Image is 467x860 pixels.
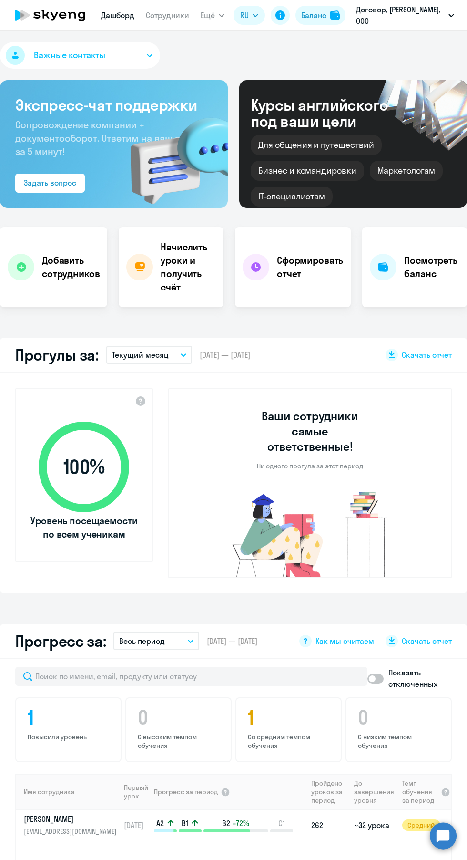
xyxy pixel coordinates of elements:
[15,95,213,114] h3: Экспресс-чат поддержки
[307,810,350,840] td: 262
[24,177,76,188] div: Задать вопрос
[200,350,250,360] span: [DATE] — [DATE]
[101,10,134,20] a: Дашборд
[402,636,452,646] span: Скачать отчет
[251,161,364,181] div: Бизнес и командировки
[222,818,230,829] span: B2
[307,774,350,810] th: Пройдено уроков за период
[29,456,139,478] span: 100 %
[117,101,228,208] img: bg-img
[248,706,332,729] h4: 1
[251,135,382,155] div: Для общения и путешествий
[119,635,165,647] p: Весь период
[156,818,164,829] span: A2
[350,810,398,840] td: ~32 урока
[214,489,406,577] img: no-truants
[388,667,452,690] p: Показать отключенных
[330,10,340,20] img: balance
[277,254,343,280] h4: Сформировать отчет
[112,349,169,361] p: Текущий месяц
[146,10,189,20] a: Сотрудники
[402,350,452,360] span: Скачать отчет
[251,97,414,129] div: Курсы английского под ваши цели
[15,119,208,157] span: Сопровождение компании + документооборот. Ответим на ваш вопрос за 5 минут!
[24,814,120,824] p: [PERSON_NAME]
[370,161,443,181] div: Маркетологам
[201,10,215,21] span: Ещё
[356,4,445,27] p: Договор, [PERSON_NAME], ООО
[29,514,139,541] span: Уровень посещаемости по всем ученикам
[301,10,326,21] div: Баланс
[295,6,345,25] button: Балансbalance
[315,636,374,646] span: Как мы считаем
[249,408,371,454] h3: Ваши сотрудники самые ответственные!
[16,774,120,810] th: Имя сотрудника
[240,10,249,21] span: RU
[120,774,153,810] th: Первый урок
[113,632,199,650] button: Весь период
[402,779,438,805] span: Темп обучения за период
[257,462,363,470] p: Ни одного прогула за этот период
[28,733,112,741] p: Повысили уровень
[24,826,120,837] p: [EMAIL_ADDRESS][DOMAIN_NAME]
[42,254,100,280] h4: Добавить сотрудников
[120,810,153,840] td: [DATE]
[161,240,216,294] h4: Начислить уроки и получить счёт
[15,667,367,686] input: Поиск по имени, email, продукту или статусу
[28,706,112,729] h4: 1
[233,6,265,25] button: RU
[232,818,249,829] span: +72%
[350,774,398,810] th: До завершения уровня
[201,6,224,25] button: Ещё
[402,819,440,831] span: Средний
[404,254,459,280] h4: Посмотреть баланс
[34,49,105,62] span: Важные контакты
[106,346,192,364] button: Текущий месяц
[248,733,332,750] p: Со средним темпом обучения
[15,174,85,193] button: Задать вопрос
[24,814,120,837] a: [PERSON_NAME][EMAIL_ADDRESS][DOMAIN_NAME]
[251,187,333,207] div: IT-специалистам
[15,345,99,364] h2: Прогулы за:
[15,632,106,651] h2: Прогресс за:
[351,4,459,27] button: Договор, [PERSON_NAME], ООО
[278,818,285,829] span: C1
[182,818,188,829] span: B1
[207,636,257,646] span: [DATE] — [DATE]
[154,787,218,796] span: Прогресс за период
